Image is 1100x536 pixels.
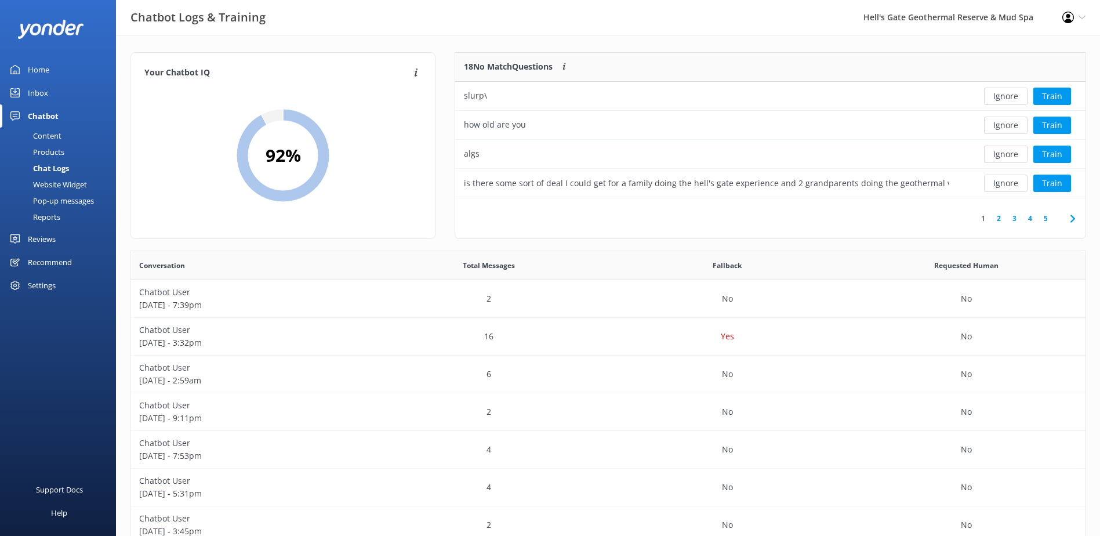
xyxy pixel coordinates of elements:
p: No [722,368,733,381]
p: Chatbot User [139,512,361,525]
p: Chatbot User [139,475,361,487]
button: Ignore [984,175,1028,192]
div: Settings [28,274,56,297]
p: No [722,292,733,305]
p: No [722,443,733,456]
div: row [130,318,1086,356]
p: No [722,519,733,531]
span: Total Messages [463,260,515,271]
button: Train [1033,146,1071,163]
a: 3 [1007,213,1022,224]
img: yonder-white-logo.png [17,20,84,39]
div: Inbox [28,81,48,104]
div: Products [7,144,64,160]
div: Home [28,58,49,81]
button: Train [1033,88,1071,105]
div: row [130,280,1086,318]
button: Ignore [984,88,1028,105]
p: [DATE] - 7:39pm [139,299,361,312]
p: 18 No Match Questions [464,60,553,73]
button: Train [1033,117,1071,134]
p: No [961,330,972,343]
span: Fallback [713,260,742,271]
p: [DATE] - 5:31pm [139,487,361,500]
p: 4 [487,443,491,456]
h3: Chatbot Logs & Training [130,8,266,27]
span: Requested Human [934,260,999,271]
div: row [455,169,1086,198]
a: 2 [991,213,1007,224]
p: No [722,481,733,494]
a: 5 [1038,213,1054,224]
button: Ignore [984,117,1028,134]
p: Chatbot User [139,324,361,336]
p: 16 [484,330,493,343]
div: row [130,469,1086,506]
div: Support Docs [36,478,83,501]
div: Pop-up messages [7,193,94,209]
p: No [961,405,972,418]
p: Chatbot User [139,399,361,412]
div: Content [7,128,61,144]
p: No [961,292,972,305]
p: No [961,443,972,456]
div: Chatbot [28,104,59,128]
p: Yes [721,330,734,343]
a: Chat Logs [7,160,116,176]
p: No [961,481,972,494]
p: Chatbot User [139,286,361,299]
div: row [130,393,1086,431]
a: Website Widget [7,176,116,193]
a: Reports [7,209,116,225]
p: 2 [487,292,491,305]
div: Help [51,501,67,524]
a: Pop-up messages [7,193,116,209]
div: is there some sort of deal I could get for a family doing the hell's gate experience and 2 grandp... [464,177,949,190]
div: Chat Logs [7,160,69,176]
div: algs [464,147,480,160]
p: No [961,368,972,381]
button: Ignore [984,146,1028,163]
div: grid [455,82,1086,198]
a: Content [7,128,116,144]
div: Reviews [28,227,56,251]
p: Chatbot User [139,361,361,374]
div: row [130,431,1086,469]
div: row [455,140,1086,169]
div: slurp\ [464,89,487,102]
h4: Your Chatbot IQ [144,67,411,79]
p: 4 [487,481,491,494]
div: Reports [7,209,60,225]
p: [DATE] - 2:59am [139,374,361,387]
div: row [130,356,1086,393]
p: 6 [487,368,491,381]
p: 2 [487,405,491,418]
h2: 92 % [266,142,301,169]
div: Recommend [28,251,72,274]
a: 1 [975,213,991,224]
p: No [961,519,972,531]
a: 4 [1022,213,1038,224]
span: Conversation [139,260,185,271]
div: row [455,82,1086,111]
p: [DATE] - 3:32pm [139,336,361,349]
p: No [722,405,733,418]
div: row [455,111,1086,140]
a: Products [7,144,116,160]
div: how old are you [464,118,526,131]
p: 2 [487,519,491,531]
div: Website Widget [7,176,87,193]
p: Chatbot User [139,437,361,450]
p: [DATE] - 7:53pm [139,450,361,462]
button: Train [1033,175,1071,192]
p: [DATE] - 9:11pm [139,412,361,425]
